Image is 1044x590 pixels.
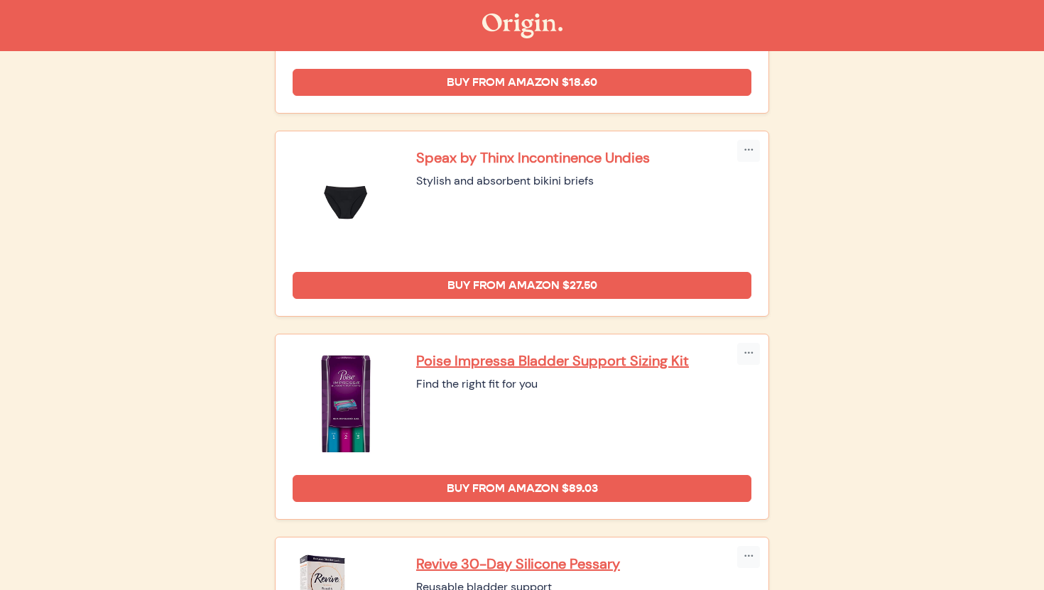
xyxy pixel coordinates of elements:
[293,69,751,96] a: Buy from Amazon $18.60
[482,13,562,38] img: The Origin Shop
[416,351,751,370] a: Poise Impressa Bladder Support Sizing Kit
[293,475,751,502] a: Buy from Amazon $89.03
[293,351,399,458] img: Poise Impressa Bladder Support Sizing Kit
[416,555,751,573] a: Revive 30-Day Silicone Pessary
[293,148,399,255] img: Speax by Thinx Incontinence Undies
[416,376,751,393] div: Find the right fit for you
[293,272,751,299] a: Buy from Amazon $27.50
[416,148,751,167] a: Speax by Thinx Incontinence Undies
[416,173,751,190] div: Stylish and absorbent bikini briefs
